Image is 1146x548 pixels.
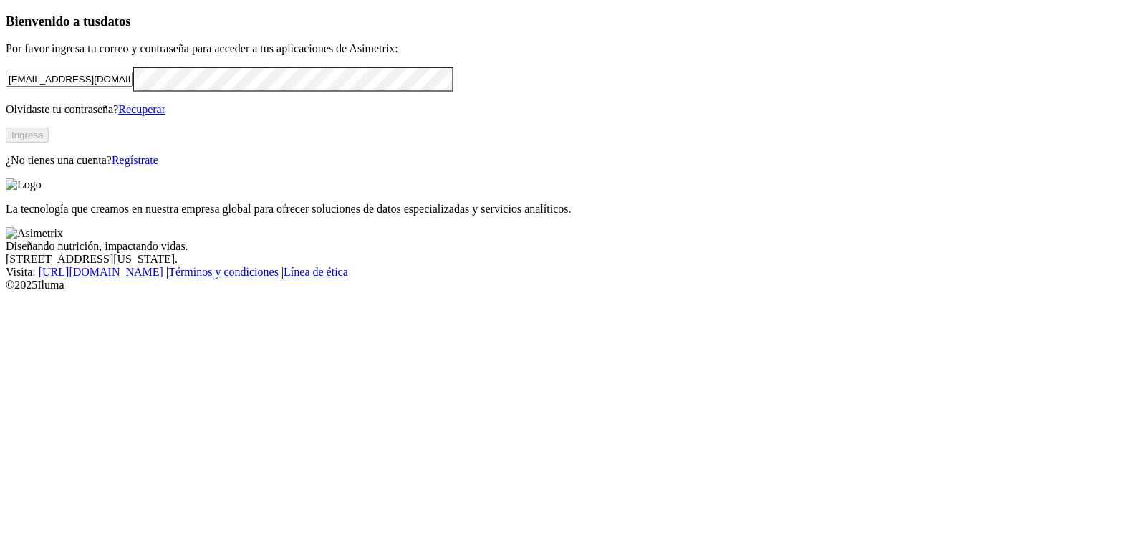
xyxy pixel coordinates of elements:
[6,14,1140,29] h3: Bienvenido a tus
[118,103,165,115] a: Recuperar
[6,227,63,240] img: Asimetrix
[6,240,1140,253] div: Diseñando nutrición, impactando vidas.
[112,154,158,166] a: Regístrate
[6,266,1140,279] div: Visita : | |
[6,178,42,191] img: Logo
[6,203,1140,216] p: La tecnología que creamos en nuestra empresa global para ofrecer soluciones de datos especializad...
[284,266,348,278] a: Línea de ética
[6,72,133,87] input: Tu correo
[168,266,279,278] a: Términos y condiciones
[6,103,1140,116] p: Olvidaste tu contraseña?
[39,266,163,278] a: [URL][DOMAIN_NAME]
[6,42,1140,55] p: Por favor ingresa tu correo y contraseña para acceder a tus aplicaciones de Asimetrix:
[100,14,131,29] span: datos
[6,253,1140,266] div: [STREET_ADDRESS][US_STATE].
[6,154,1140,167] p: ¿No tienes una cuenta?
[6,128,49,143] button: Ingresa
[6,279,1140,292] div: © 2025 Iluma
